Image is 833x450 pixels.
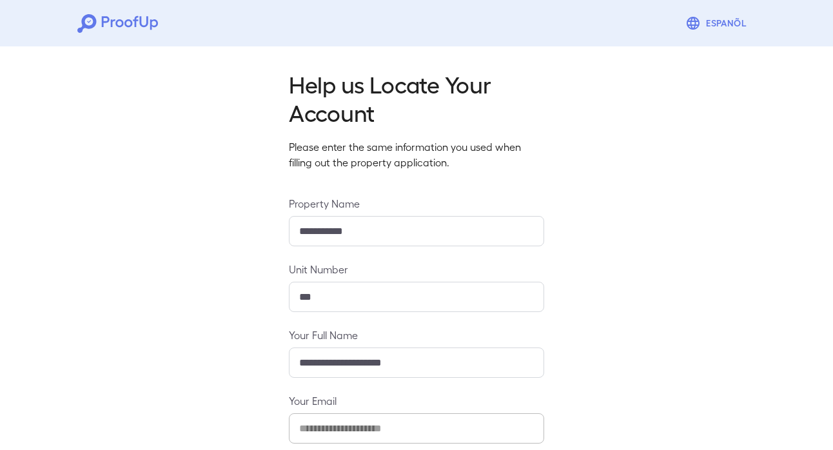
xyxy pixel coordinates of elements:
[289,262,544,277] label: Unit Number
[289,196,544,211] label: Property Name
[289,70,544,126] h2: Help us Locate Your Account
[289,328,544,342] label: Your Full Name
[289,139,544,170] p: Please enter the same information you used when filling out the property application.
[680,10,756,36] button: Espanõl
[289,393,544,408] label: Your Email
